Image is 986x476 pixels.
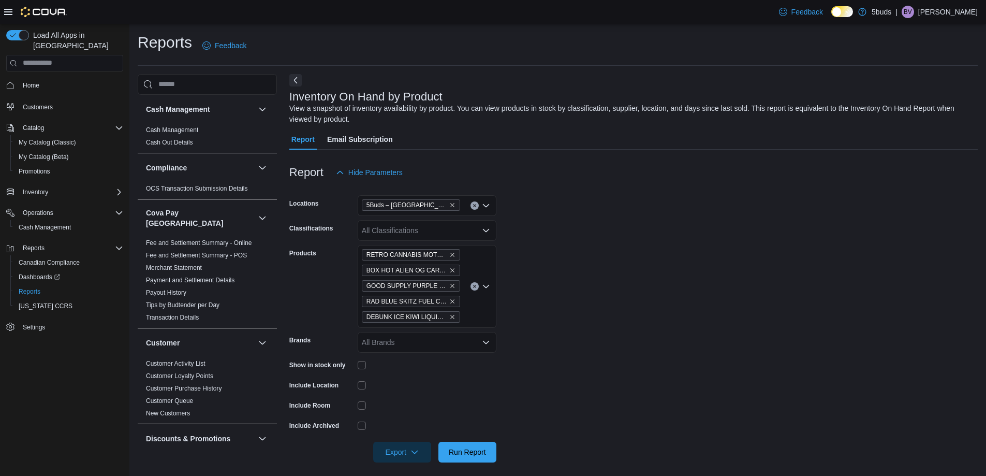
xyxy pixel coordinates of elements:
[14,271,123,283] span: Dashboards
[146,139,193,146] a: Cash Out Details
[256,432,269,445] button: Discounts & Promotions
[146,264,202,271] a: Merchant Statement
[138,357,277,424] div: Customer
[291,129,315,150] span: Report
[10,220,127,235] button: Cash Management
[14,151,123,163] span: My Catalog (Beta)
[14,271,64,283] a: Dashboards
[449,314,455,320] button: Remove DEBUNK ICE KIWI LIQUID DIAMOND CART 1ML from selection in this group
[138,182,277,199] div: Compliance
[146,359,205,368] span: Customer Activity List
[146,163,187,173] h3: Compliance
[146,163,254,173] button: Compliance
[19,79,123,92] span: Home
[14,256,84,269] a: Canadian Compliance
[10,270,127,284] a: Dashboards
[19,273,60,281] span: Dashboards
[146,138,193,147] span: Cash Out Details
[362,265,460,276] span: BOX HOT ALIEN OG CART 1.2ML
[2,241,127,255] button: Reports
[373,442,431,463] button: Export
[146,239,252,247] a: Fee and Settlement Summary - Online
[23,81,39,90] span: Home
[23,209,53,217] span: Operations
[14,285,123,298] span: Reports
[289,224,333,233] label: Classifications
[146,338,180,348] h3: Customer
[146,434,230,444] h3: Discounts & Promotions
[791,7,823,17] span: Feedback
[449,202,455,208] button: Remove 5Buds – Humboldt from selection in this group
[362,296,460,307] span: RAD BLUE SKITZ FUEL CELL CART 1ML
[482,201,490,210] button: Open list of options
[19,153,69,161] span: My Catalog (Beta)
[146,397,193,405] a: Customer Queue
[146,251,247,259] span: Fee and Settlement Summary - POS
[146,301,219,309] span: Tips by Budtender per Day
[146,104,254,114] button: Cash Management
[19,101,57,113] a: Customers
[470,282,479,291] button: Clear input
[23,124,44,132] span: Catalog
[366,265,447,276] span: BOX HOT ALIEN OG CART 1.2ML
[918,6,978,18] p: [PERSON_NAME]
[895,6,897,18] p: |
[332,162,407,183] button: Hide Parameters
[146,410,190,417] a: New Customers
[146,372,213,380] a: Customer Loyalty Points
[14,300,77,312] a: [US_STATE] CCRS
[482,338,490,347] button: Open list of options
[10,135,127,150] button: My Catalog (Classic)
[146,208,254,228] button: Cova Pay [GEOGRAPHIC_DATA]
[19,302,72,310] span: [US_STATE] CCRS
[19,138,76,147] span: My Catalog (Classic)
[14,136,80,149] a: My Catalog (Classic)
[138,237,277,328] div: Cova Pay [GEOGRAPHIC_DATA]
[215,40,246,51] span: Feedback
[138,32,192,53] h1: Reports
[289,199,319,208] label: Locations
[14,300,123,312] span: Washington CCRS
[362,249,460,261] span: RETRO CANNABIS MOTHER OF BERRIES HONEY OIL CART 1ML
[289,381,339,390] label: Include Location
[438,442,496,463] button: Run Report
[146,372,213,380] span: Customer Loyalty Points
[256,212,269,224] button: Cova Pay [GEOGRAPHIC_DATA]
[6,74,123,362] nav: Complex example
[146,126,198,134] a: Cash Management
[19,287,40,296] span: Reports
[146,385,222,392] a: Customer Purchase History
[146,264,202,272] span: Merchant Statement
[138,124,277,153] div: Cash Management
[19,258,80,267] span: Canadian Compliance
[366,312,447,322] span: DEBUNK ICE KIWI LIQUID DIAMOND CART 1ML
[14,165,54,178] a: Promotions
[2,121,127,135] button: Catalog
[146,289,186,297] span: Payout History
[449,283,455,289] button: Remove GOOD SUPPLY PURPLE MONKEY CART 1ML from selection in this group
[366,296,447,307] span: RAD BLUE SKITZ FUEL CELL CART 1ML
[2,185,127,199] button: Inventory
[10,150,127,164] button: My Catalog (Beta)
[146,301,219,309] a: Tips by Budtender per Day
[289,361,346,369] label: Show in stock only
[256,103,269,116] button: Cash Management
[256,162,269,174] button: Compliance
[146,104,210,114] h3: Cash Management
[470,201,479,210] button: Clear input
[146,277,234,284] a: Payment and Settlement Details
[482,282,490,291] button: Open list of options
[19,79,43,92] a: Home
[327,129,393,150] span: Email Subscription
[29,30,123,51] span: Load All Apps in [GEOGRAPHIC_DATA]
[19,242,49,254] button: Reports
[2,99,127,114] button: Customers
[146,185,248,192] a: OCS Transaction Submission Details
[289,336,311,344] label: Brands
[366,200,447,210] span: 5Buds – [GEOGRAPHIC_DATA]
[831,6,853,17] input: Dark Mode
[198,35,251,56] a: Feedback
[146,360,205,367] a: Customer Activity List
[362,280,460,292] span: GOOD SUPPLY PURPLE MONKEY CART 1ML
